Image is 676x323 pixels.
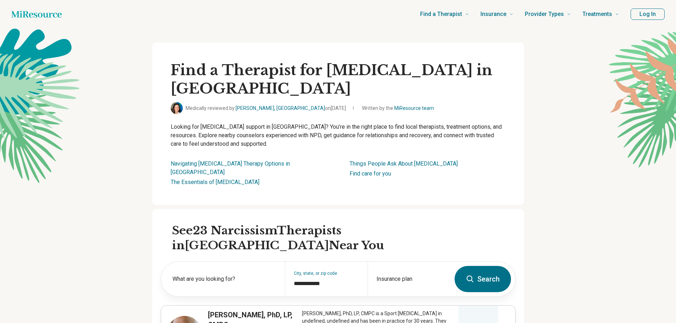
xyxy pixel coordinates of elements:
[171,123,506,148] p: Looking for [MEDICAL_DATA] support in [GEOGRAPHIC_DATA]? You’re in the right place to find local ...
[525,9,564,19] span: Provider Types
[172,223,516,253] h2: See 23 Narcissism Therapists in [GEOGRAPHIC_DATA] Near You
[455,266,511,292] button: Search
[325,105,346,111] span: on [DATE]
[480,9,506,19] span: Insurance
[186,105,346,112] span: Medically reviewed by
[171,179,259,185] a: The Essentials of [MEDICAL_DATA]
[350,160,458,167] a: Things People Ask About [MEDICAL_DATA]
[236,105,325,111] a: [PERSON_NAME], [GEOGRAPHIC_DATA]
[420,9,462,19] span: Find a Therapist
[394,105,434,111] a: MiResource team
[582,9,612,19] span: Treatments
[631,9,665,20] button: Log In
[171,160,290,176] a: Navigating [MEDICAL_DATA] Therapy Options in [GEOGRAPHIC_DATA]
[171,61,506,98] h1: Find a Therapist for [MEDICAL_DATA] in [GEOGRAPHIC_DATA]
[11,7,62,21] a: Home page
[362,105,434,112] span: Written by the
[172,275,276,283] label: What are you looking for?
[350,170,391,177] a: Find care for you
